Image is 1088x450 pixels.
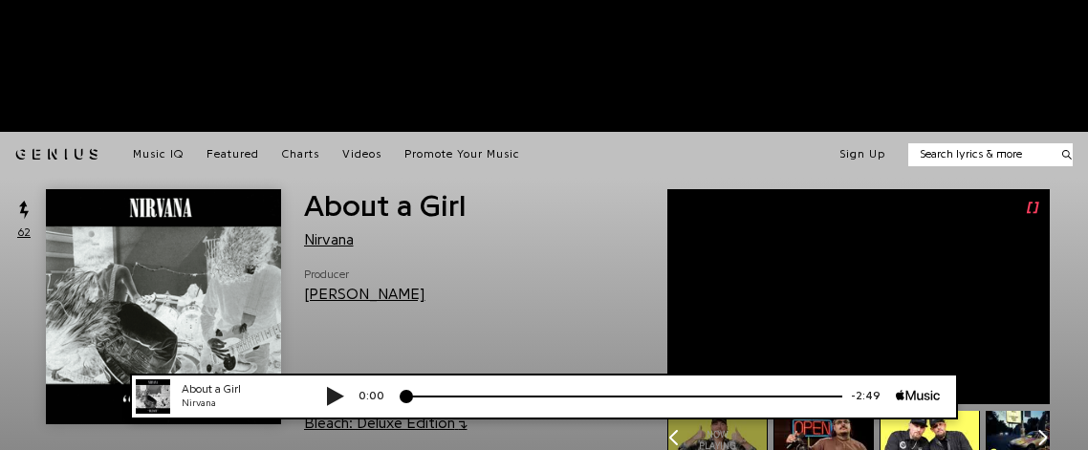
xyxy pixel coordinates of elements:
[67,23,182,37] div: Nirvana
[342,148,381,160] span: Videos
[21,6,55,40] img: 72x72bb.jpg
[46,189,281,424] img: Cover art for About a Girl by Nirvana
[728,14,781,31] div: -2:49
[282,148,319,160] span: Charts
[207,147,259,162] a: Featured
[133,147,184,162] a: Music IQ
[342,147,381,162] a: Videos
[839,147,885,162] button: Sign Up
[304,232,354,247] a: Nirvana
[67,8,182,24] div: About a Girl
[133,148,184,160] span: Music IQ
[282,147,319,162] a: Charts
[908,146,1051,162] input: Search lyrics & more
[304,191,467,222] span: About a Girl
[404,148,520,160] span: Promote Your Music
[304,267,425,283] span: Producer
[304,287,425,302] a: [PERSON_NAME]
[196,23,892,109] iframe: Advertisement
[404,147,520,162] a: Promote Your Music
[17,225,31,241] span: 62
[207,148,259,160] span: Featured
